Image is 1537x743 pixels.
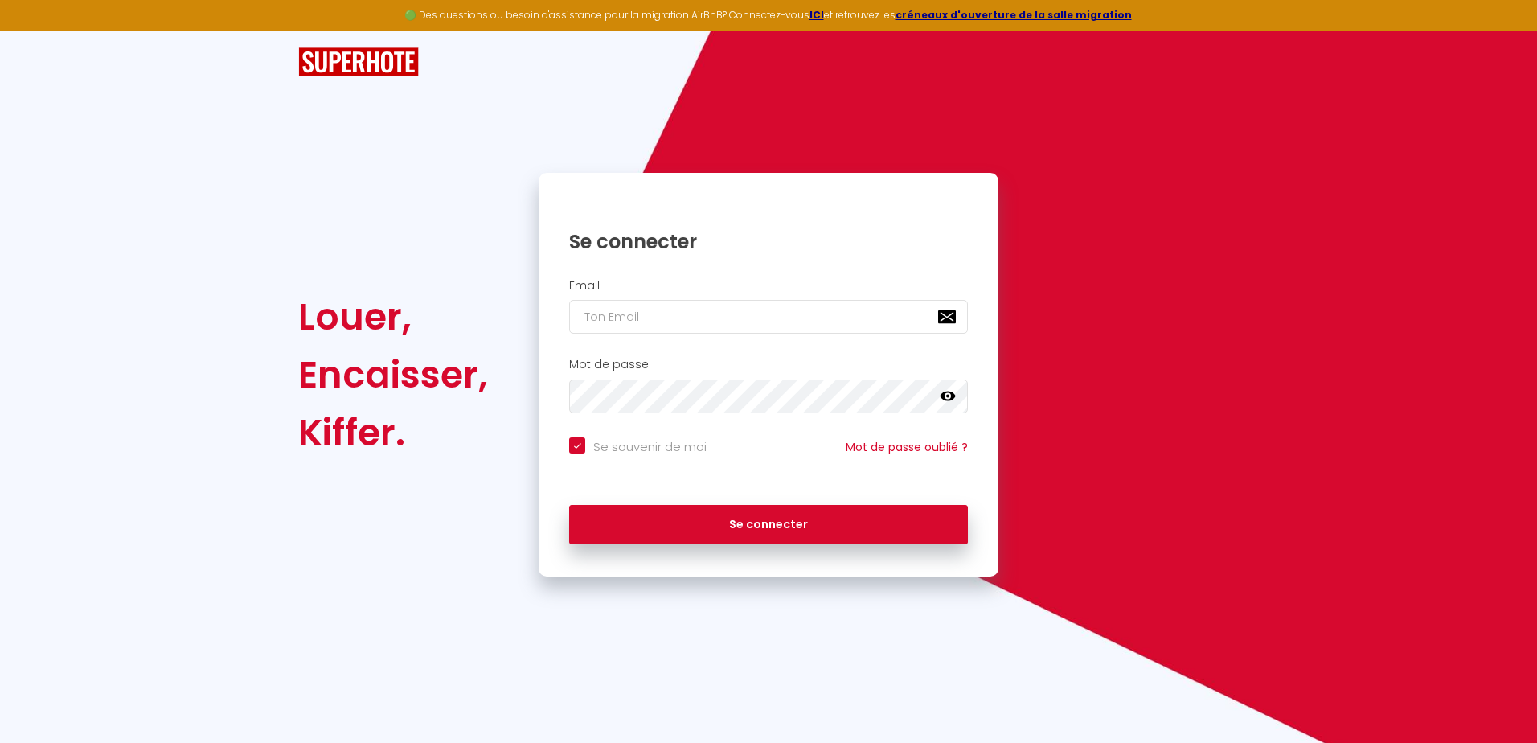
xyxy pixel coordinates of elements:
[569,279,968,293] h2: Email
[569,505,968,545] button: Se connecter
[896,8,1132,22] a: créneaux d'ouverture de la salle migration
[298,288,488,346] div: Louer,
[298,346,488,404] div: Encaisser,
[569,229,968,254] h1: Se connecter
[298,404,488,462] div: Kiffer.
[846,439,968,455] a: Mot de passe oublié ?
[809,8,824,22] a: ICI
[569,300,968,334] input: Ton Email
[569,358,968,371] h2: Mot de passe
[298,47,419,77] img: SuperHote logo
